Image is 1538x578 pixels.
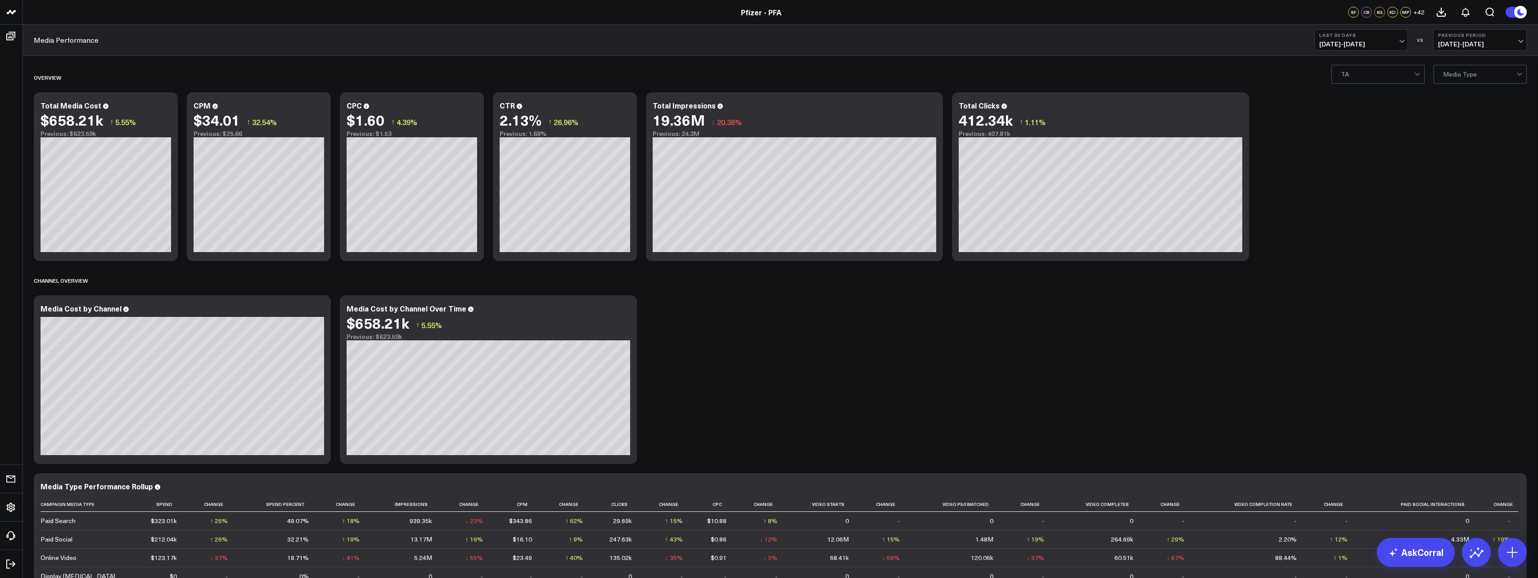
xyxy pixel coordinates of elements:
th: Spend [131,497,185,512]
th: Video Starts [785,497,857,512]
th: Impressions [368,497,440,512]
div: $16.10 [513,535,532,544]
div: ↑ 62% [565,516,583,525]
div: 1.48M [975,535,993,544]
th: Video Completion Rate [1192,497,1305,512]
div: 13.17M [410,535,432,544]
div: Previous: $25.66 [194,130,324,137]
span: ↑ [247,116,250,128]
div: - [898,516,900,525]
div: 135.02k [609,553,632,562]
div: ↑ 43% [665,535,683,544]
div: Media Cost by Channel Over Time [347,303,466,313]
div: $1.60 [347,112,384,128]
div: MP [1400,7,1411,18]
th: Paid Social Interactions [1356,497,1478,512]
th: Cpc [691,497,735,512]
div: 0 [990,516,993,525]
div: Online Video [41,553,77,562]
div: ↑ 19% [1493,535,1510,544]
div: Previous: 24.3M [653,130,936,137]
div: - [1182,516,1184,525]
span: 4.39% [397,117,417,127]
th: Video Completes [1052,497,1141,512]
th: Clicks [591,497,640,512]
div: ↑ 40% [565,553,583,562]
div: 19.36M [653,112,705,128]
div: 12.06M [827,535,849,544]
div: KG [1374,7,1385,18]
div: $10.88 [707,516,726,525]
div: ↓ 41% [342,553,360,562]
div: Total Impressions [653,100,716,110]
div: - [1042,516,1044,525]
div: $323.01k [151,516,177,525]
div: ↑ 8% [763,516,777,525]
div: ↓ 3% [763,553,777,562]
span: ↑ [1019,116,1023,128]
a: Log Out [3,556,20,572]
div: - [1294,516,1297,525]
div: - [1345,516,1348,525]
span: 20.36% [717,117,742,127]
div: Total Clicks [959,100,1000,110]
span: ↓ [712,116,715,128]
span: [DATE] - [DATE] [1438,41,1522,48]
div: 2.20% [1279,535,1297,544]
th: Change [440,497,491,512]
span: ↑ [110,116,113,128]
div: 68.41k [830,553,849,562]
button: Previous Period[DATE]-[DATE] [1433,29,1527,51]
span: 32.54% [252,117,277,127]
div: ↑ 29% [1167,535,1184,544]
b: Last 30 Days [1319,32,1403,38]
div: Previous: $623.59k [41,130,171,137]
div: CPC [347,100,362,110]
div: 49.07% [287,516,309,525]
div: VS [1412,37,1429,43]
div: ↑ 1% [1334,553,1348,562]
div: ↑ 19% [1027,535,1044,544]
div: $123.17k [151,553,177,562]
a: AskCorral [1377,538,1455,567]
div: $212.04k [151,535,177,544]
span: 5.55% [115,117,136,127]
div: ↑ 12% [1330,535,1348,544]
div: 2.13% [500,112,541,128]
span: ↑ [391,116,395,128]
div: Media Cost by Channel [41,303,122,313]
div: 88.44% [1275,553,1297,562]
div: 0 [1466,516,1469,525]
div: 32.21% [287,535,309,544]
div: ↓ 35% [665,553,683,562]
th: Campaign Media Type [41,497,131,512]
th: Video P50 Watched [908,497,1002,512]
div: CB [1361,7,1372,18]
th: Change [185,497,236,512]
div: $23.49 [513,553,532,562]
th: Change [640,497,691,512]
th: Change [857,497,908,512]
a: Media Performance [34,35,99,45]
th: Change [1141,497,1192,512]
div: 120.06k [971,553,993,562]
div: 412.34k [959,112,1013,128]
span: 1.11% [1025,117,1046,127]
div: ↓ 68% [882,553,900,562]
button: Last 30 Days[DATE]-[DATE] [1314,29,1408,51]
th: Cpm [491,497,541,512]
span: 5.55% [421,320,442,330]
div: $0.91 [711,553,726,562]
div: ↓ 57% [1027,553,1044,562]
th: Change [1305,497,1356,512]
div: Paid Search [41,516,76,525]
div: ↓ 55% [465,553,483,562]
div: Previous: 407.81k [959,130,1242,137]
a: Pfizer - PFA [741,7,781,17]
div: 60.51k [1114,553,1133,562]
span: [DATE] - [DATE] [1319,41,1403,48]
div: SF [1348,7,1359,18]
div: ↓ 67% [1167,553,1184,562]
div: ↑ 18% [342,516,360,525]
div: 5.24M [414,553,432,562]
